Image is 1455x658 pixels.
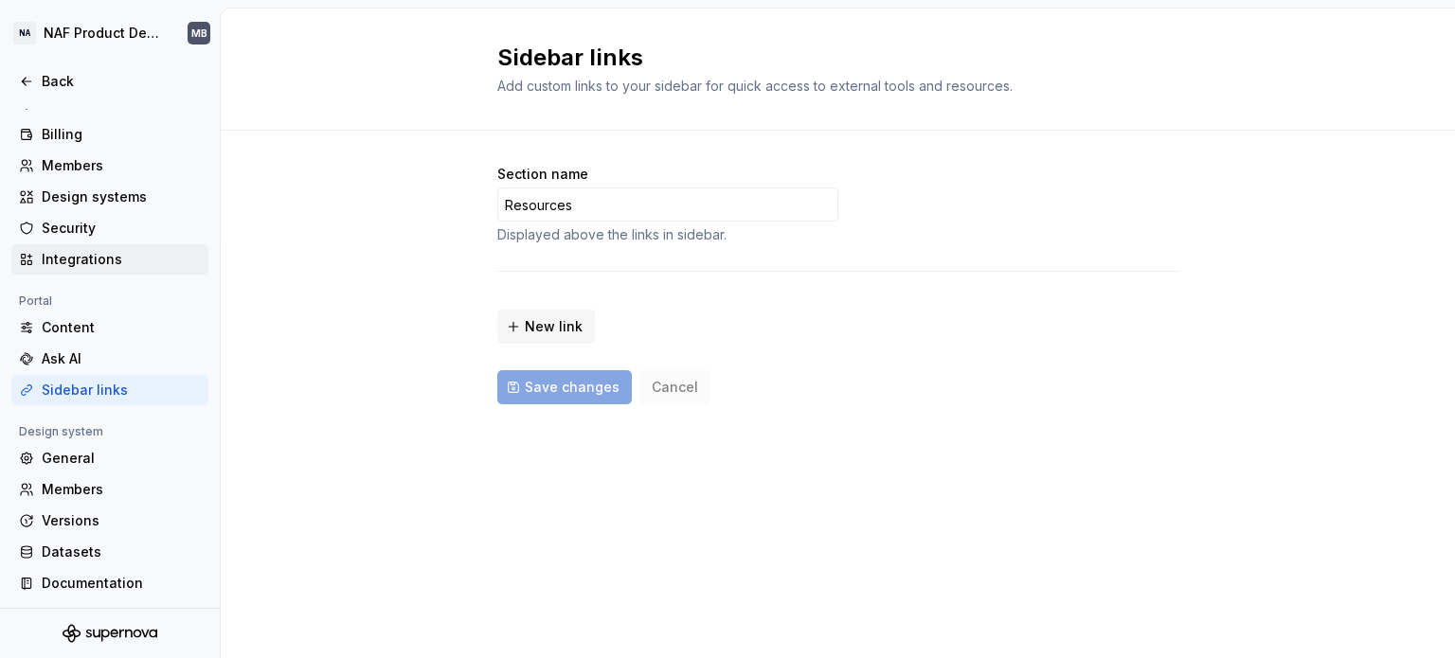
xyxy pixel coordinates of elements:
[11,443,208,473] a: General
[11,66,208,97] a: Back
[42,156,201,175] div: Members
[497,165,588,184] label: Section name
[4,12,216,54] button: NANAF Product DesignMB
[11,344,208,374] a: Ask AI
[42,449,201,468] div: General
[42,72,201,91] div: Back
[42,511,201,530] div: Versions
[42,125,201,144] div: Billing
[63,624,157,643] svg: Supernova Logo
[42,318,201,337] div: Content
[11,151,208,181] a: Members
[42,187,201,206] div: Design systems
[42,574,201,593] div: Documentation
[44,24,165,43] div: NAF Product Design
[11,182,208,212] a: Design systems
[11,474,208,505] a: Members
[11,119,208,150] a: Billing
[11,290,60,312] div: Portal
[11,375,208,405] a: Sidebar links
[11,244,208,275] a: Integrations
[42,349,201,368] div: Ask AI
[11,568,208,598] a: Documentation
[497,225,838,244] div: Displayed above the links in sidebar.
[42,250,201,269] div: Integrations
[42,219,201,238] div: Security
[497,43,1157,73] h2: Sidebar links
[11,420,111,443] div: Design system
[525,317,583,336] span: New link
[497,78,1013,94] span: Add custom links to your sidebar for quick access to external tools and resources.
[191,26,207,41] div: MB
[42,542,201,561] div: Datasets
[11,213,208,243] a: Security
[497,310,595,344] button: New link
[42,480,201,499] div: Members
[11,537,208,567] a: Datasets
[11,506,208,536] a: Versions
[42,381,201,400] div: Sidebar links
[11,312,208,343] a: Content
[13,22,36,44] div: NA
